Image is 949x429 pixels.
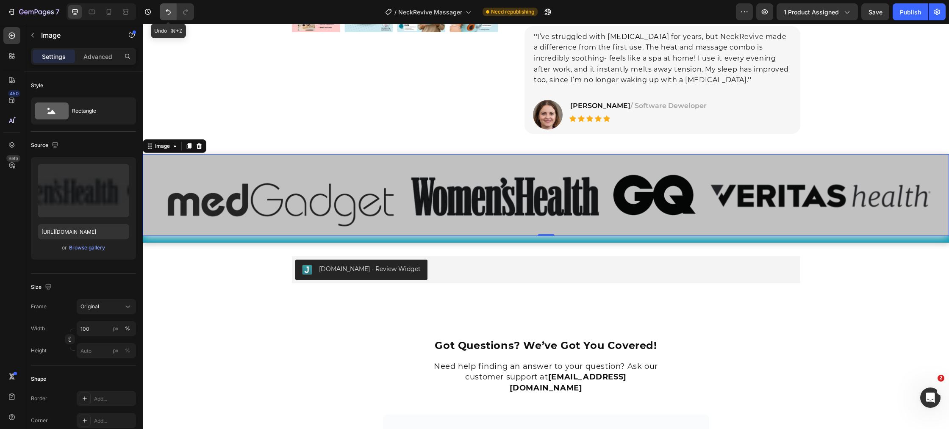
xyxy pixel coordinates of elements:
[491,8,534,16] span: Need republishing
[31,395,47,402] div: Border
[153,236,285,256] button: Judge.me - Review Widget
[113,325,119,332] div: px
[31,82,43,89] div: Style
[6,155,20,162] div: Beta
[143,24,949,429] iframe: Design area
[900,8,921,17] div: Publish
[111,324,121,334] button: %
[77,299,136,314] button: Original
[94,417,134,425] div: Add...
[394,8,397,17] span: /
[55,7,59,17] p: 7
[41,30,113,40] p: Image
[77,343,136,358] input: px%
[69,244,105,252] button: Browse gallery
[869,8,882,16] span: Save
[291,338,515,369] span: Need help finding an answer to your question? Ask our customer support at
[31,303,47,310] label: Frame
[77,321,136,336] input: px%
[398,8,462,17] span: NeckRevive Massager
[31,375,46,383] div: Shape
[292,316,514,328] span: Got Questions? We’ve Got You Covered!
[176,241,278,250] div: [DOMAIN_NAME] - Review Widget
[3,3,63,20] button: 7
[938,375,944,382] span: 2
[83,52,112,61] p: Advanced
[11,119,29,126] div: Image
[80,303,99,310] span: Original
[113,347,119,354] div: px
[8,90,20,97] div: 450
[427,78,488,86] span: [PERSON_NAME]
[861,3,889,20] button: Save
[893,3,928,20] button: Publish
[38,164,129,217] img: preview-image
[94,395,134,403] div: Add...
[920,387,941,408] iframe: Intercom live chat
[159,241,169,251] img: Judgeme.png
[125,347,130,354] div: %
[31,347,47,354] label: Height
[38,224,129,239] input: https://example.com/image.jpg
[42,52,66,61] p: Settings
[160,3,194,20] div: Undo/Redo
[31,417,48,424] div: Corner
[777,3,858,20] button: 1 product assigned
[31,282,53,293] div: Size
[31,325,45,332] label: Width
[111,346,121,356] button: %
[31,140,60,151] div: Source
[367,349,484,369] strong: [EMAIL_ADDRESS][DOMAIN_NAME]
[390,76,420,106] img: Alt Image
[488,78,564,86] span: / Software Deweloper
[122,324,133,334] button: px
[784,8,839,17] span: 1 product assigned
[125,325,130,332] div: %
[62,243,67,253] span: or
[122,346,133,356] button: px
[72,101,124,121] div: Rectangle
